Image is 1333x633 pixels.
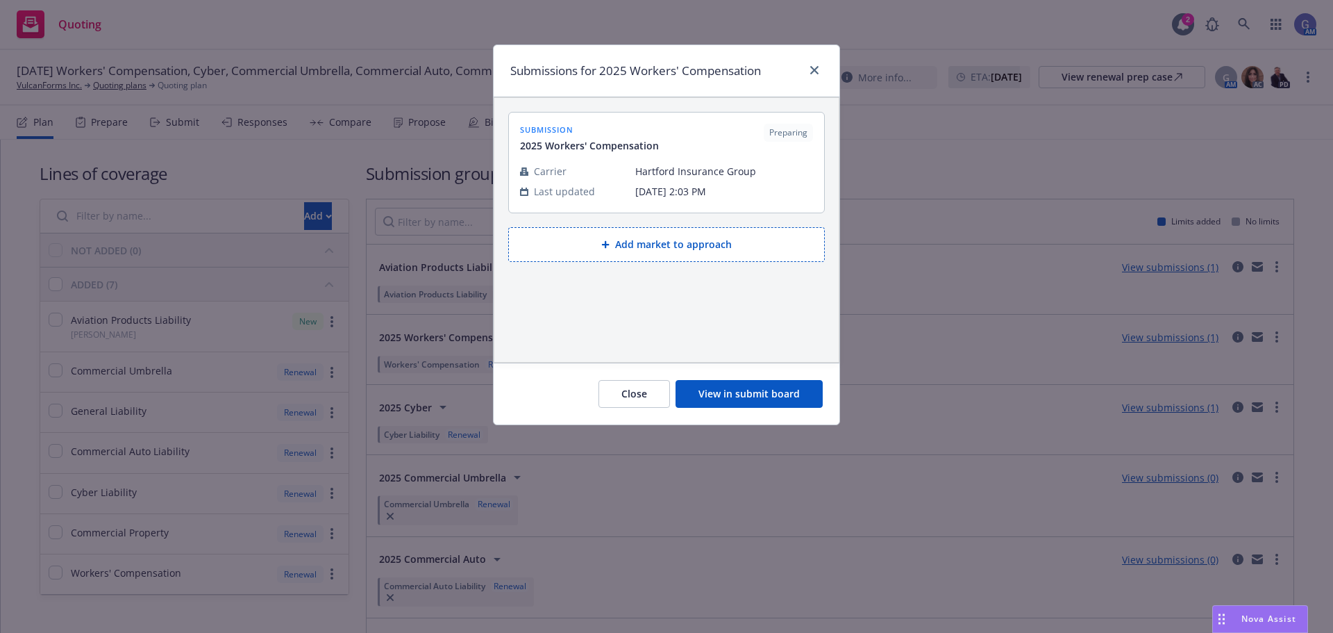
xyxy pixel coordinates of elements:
span: Nova Assist [1241,613,1296,625]
button: View in submit board [676,380,823,408]
span: Last updated [534,184,595,199]
h1: Submissions for 2025 Workers' Compensation [510,62,761,80]
span: Carrier [534,164,567,179]
span: Preparing [769,126,807,139]
button: Close [598,380,670,408]
span: 2025 Workers' Compensation [520,138,659,153]
span: submission [520,124,659,135]
button: Add market to approach [508,227,825,262]
button: Nova Assist [1212,605,1308,633]
span: [DATE] 2:03 PM [635,184,813,199]
span: Hartford Insurance Group [635,164,813,179]
div: Drag to move [1213,606,1230,632]
a: close [806,62,823,79]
